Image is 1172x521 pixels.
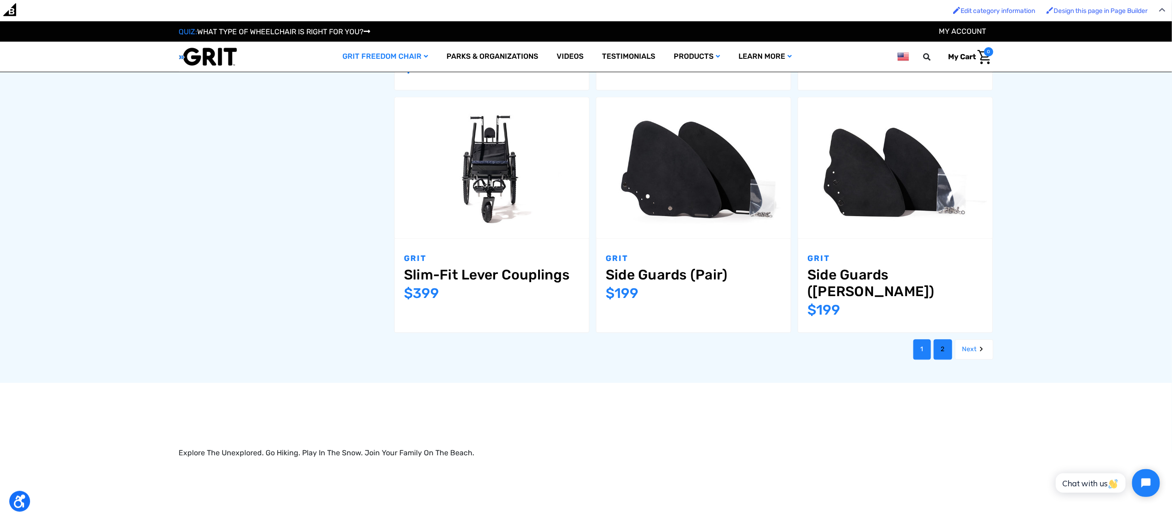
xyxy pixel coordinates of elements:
a: Side Guards (Pair),$199.00 [606,267,781,283]
img: Cart [978,50,991,64]
span: Design this page in Page Builder [1054,7,1147,15]
a: GRIT Freedom Chair [333,42,437,72]
a: Videos [547,42,593,72]
span: $199 [404,59,437,76]
span: $199 [606,285,639,302]
a: Enabled brush for category edit Edit category information [949,2,1040,19]
p: GRIT [807,253,983,265]
span: QUIZ: [179,27,198,36]
nav: pagination [384,339,993,360]
img: Enabled brush for page builder edit. [1046,6,1054,14]
img: GRIT Junior Side Guards: pair of side guards and hardware to attach to GRIT Junior, to protect cl... [798,103,992,232]
a: Side Guards (GRIT Jr.),$199.00 [798,97,992,238]
p: GRIT [606,253,781,265]
p: GRIT [404,253,580,265]
span: 0 [984,47,993,56]
span: $199 [807,302,840,318]
a: Parks & Organizations [437,42,547,72]
a: Slim-Fit Lever Couplings,$399.00 [404,267,580,283]
a: Side Guards (GRIT Jr.),$199.00 [807,267,983,300]
img: us.png [898,51,909,62]
p: Explore The Unexplored. Go Hiking. Play In The Snow. Join Your Family On The Beach. [179,447,993,459]
a: Enabled brush for page builder edit. Design this page in Page Builder [1042,2,1152,19]
img: GRIT Side Guards: pair of side guards and hardware to attach to GRIT Freedom Chair, to protect cl... [596,103,791,232]
a: Cart with 0 items [942,47,993,67]
a: Next [955,339,993,360]
span: Edit category information [961,7,1035,15]
a: Account [939,27,986,36]
a: Testimonials [593,42,664,72]
span: $399 [404,285,439,302]
a: QUIZ:WHAT TYPE OF WHEELCHAIR IS RIGHT FOR YOU? [179,27,371,36]
img: Slim-Fit Lever Couplings [395,103,589,232]
img: GRIT All-Terrain Wheelchair and Mobility Equipment [179,47,237,66]
img: Enabled brush for category edit [953,6,961,14]
a: Learn More [729,42,801,72]
a: Products [664,42,729,72]
a: Side Guards (Pair),$199.00 [596,97,791,238]
span: My Cart [949,52,976,61]
a: Page 1 of 2 [913,339,931,360]
a: Page 2 of 2 [934,339,952,360]
a: Slim-Fit Lever Couplings,$399.00 [395,97,589,238]
iframe: Tidio Chat [1046,461,1168,505]
input: Search [928,47,942,67]
img: Close Admin Bar [1159,8,1166,12]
